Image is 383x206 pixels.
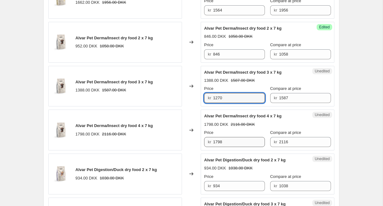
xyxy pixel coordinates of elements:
[319,25,330,30] span: Edited
[102,87,126,93] strike: 1587.00 DKK
[270,42,301,47] span: Compare at price
[204,33,226,40] div: 846.00 DKK
[204,165,226,171] div: 934.00 DKK
[204,114,282,118] span: Alvar Pet Derma/Insect dry food 4 x 7 kg
[204,26,282,31] span: Alvar Pet Derma/Insect dry food 2 x 7 kg
[270,86,301,91] span: Compare at price
[100,175,124,181] strike: 1038.00 DKK
[75,131,99,137] div: 1798.00 DKK
[274,140,277,144] span: kr
[75,87,99,93] div: 1388.00 DKK
[75,36,153,40] span: Alvar Pet Derma/Insect dry food 2 x 7 kg
[228,33,252,40] strike: 1058.00 DKK
[204,121,228,128] div: 1798.00 DKK
[204,174,213,179] span: Price
[208,52,211,56] span: kr
[315,200,330,205] span: Unedited
[204,158,286,162] span: Alvar Pet Digestion/Duck dry food 2 x 7 kg
[270,130,301,135] span: Compare at price
[75,43,97,49] div: 952.00 DKK
[274,52,277,56] span: kr
[274,96,277,100] span: kr
[204,77,228,84] div: 1388.00 DKK
[315,112,330,117] span: Unedited
[204,130,213,135] span: Price
[52,77,70,96] img: AlvarPet_DermaInsect-2kg_58dbdb39-d45d-4ac7-b37a-4ace9f9f9bc3_80x.jpg
[75,123,153,128] span: Alvar Pet Derma/Insect dry food 4 x 7 kg
[52,164,70,183] img: AlvarPet_DigestionDuck-2kg_9616ee2f-dfb3-4936-9e47-afc9ae780382_80x.jpg
[274,184,277,188] span: kr
[208,184,211,188] span: kr
[315,156,330,161] span: Unedited
[208,8,211,12] span: kr
[231,121,255,128] strike: 2116.00 DKK
[52,33,70,51] img: AlvarPet_DermaInsect-2kg_58dbdb39-d45d-4ac7-b37a-4ace9f9f9bc3_80x.jpg
[231,77,255,84] strike: 1587.00 DKK
[100,43,124,49] strike: 1058.00 DKK
[270,174,301,179] span: Compare at price
[102,131,126,137] strike: 2116.00 DKK
[52,121,70,140] img: AlvarPet_DermaInsect-2kg_58dbdb39-d45d-4ac7-b37a-4ace9f9f9bc3_80x.jpg
[208,140,211,144] span: kr
[315,69,330,74] span: Unedited
[204,70,282,75] span: Alvar Pet Derma/Insect dry food 3 x 7 kg
[204,86,213,91] span: Price
[208,96,211,100] span: kr
[274,8,277,12] span: kr
[228,165,252,171] strike: 1038.00 DKK
[204,42,213,47] span: Price
[75,80,153,84] span: Alvar Pet Derma/Insect dry food 3 x 7 kg
[75,175,97,181] div: 934.00 DKK
[75,167,157,172] span: Alvar Pet Digestion/Duck dry food 2 x 7 kg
